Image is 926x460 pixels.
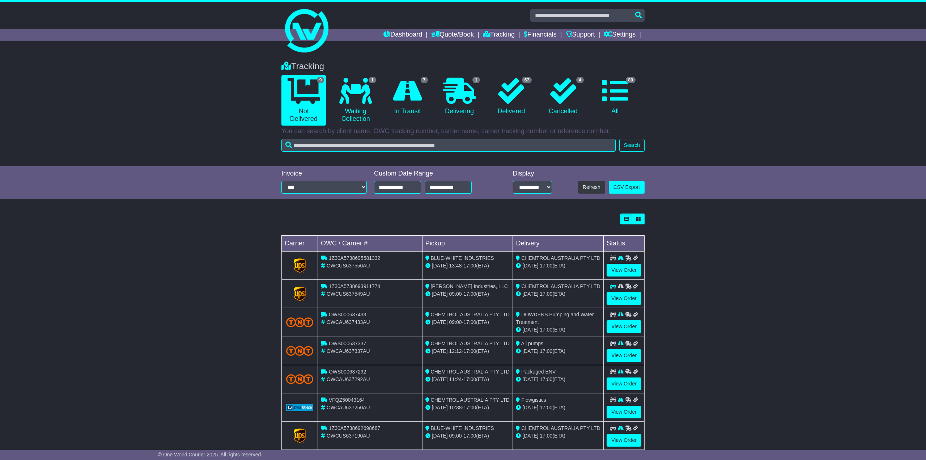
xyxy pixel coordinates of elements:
span: CHEMTROL AUSTRALIA PTY LTD [431,397,510,403]
span: 17:00 [463,319,476,325]
span: All pumps [521,341,543,346]
a: 7 In Transit [385,75,430,118]
span: 09:00 [449,433,462,439]
div: (ETA) [516,432,600,440]
div: - (ETA) [425,262,510,270]
span: [DATE] [522,405,538,410]
button: Search [619,139,645,152]
span: [DATE] [522,263,538,269]
a: View Order [607,406,641,418]
span: [DATE] [522,376,538,382]
div: (ETA) [516,404,600,412]
span: [DATE] [432,376,448,382]
a: View Order [607,349,641,362]
span: 17:00 [463,405,476,410]
span: [DATE] [432,433,448,439]
img: TNT_Domestic.png [286,374,313,384]
a: CSV Export [609,181,645,194]
span: OWCUS637549AU [327,291,370,297]
a: Support [566,29,595,41]
span: CHEMTROL AUSTRALIA PTY LTD [431,312,510,317]
div: (ETA) [516,326,600,334]
a: 80 All [593,75,637,118]
div: Display [513,170,552,178]
span: OWCUS637550AU [327,263,370,269]
span: BLUE-WHITE INDUSTRIES [431,255,494,261]
td: Delivery [513,236,604,252]
div: Invoice [281,170,367,178]
a: View Order [607,377,641,390]
span: VFQZ50043164 [329,397,365,403]
a: 1 Delivering [437,75,481,118]
span: 17:00 [540,348,552,354]
span: [DATE] [432,291,448,297]
span: 13:48 [449,263,462,269]
span: [DATE] [522,348,538,354]
div: Custom Date Range [374,170,490,178]
a: Quote/Book [431,29,474,41]
span: 67 [522,77,532,83]
img: GetCarrierServiceLogo [286,404,313,411]
span: 17:00 [540,376,552,382]
span: 17:00 [463,348,476,354]
a: 67 Delivered [489,75,534,118]
span: 1Z30A5738692698687 [329,425,380,431]
span: OWCAU637292AU [327,376,370,382]
span: 17:00 [540,405,552,410]
td: Carrier [282,236,318,252]
div: - (ETA) [425,318,510,326]
span: 17:00 [540,263,552,269]
span: OWS000637337 [329,341,366,346]
span: 09:00 [449,291,462,297]
a: Settings [604,29,636,41]
span: 17:00 [540,327,552,333]
span: 7 [421,77,428,83]
a: 4 Cancelled [541,75,585,118]
div: Tracking [278,61,648,72]
span: OWCAU637433AU [327,319,370,325]
span: [DATE] [432,319,448,325]
button: Refresh [578,181,605,194]
div: - (ETA) [425,347,510,355]
div: - (ETA) [425,376,510,383]
img: GetCarrierServiceLogo [294,429,306,443]
span: BLUE-WHITE INDUSTRIES [431,425,494,431]
span: Flowgistics [521,397,546,403]
img: TNT_Domestic.png [286,317,313,327]
a: View Order [607,264,641,277]
div: (ETA) [516,262,600,270]
span: © One World Courier 2025. All rights reserved. [158,452,263,457]
a: 1 Waiting Collection [333,75,378,126]
img: TNT_Domestic.png [286,346,313,356]
span: OWCUS637190AU [327,433,370,439]
span: 4 [576,77,584,83]
a: Tracking [483,29,515,41]
span: [DATE] [522,291,538,297]
a: View Order [607,292,641,305]
span: 9 [317,77,324,83]
div: - (ETA) [425,404,510,412]
a: 9 Not Delivered [281,75,326,126]
span: 1Z30A5738695581332 [329,255,380,261]
span: Packaged ENV [521,369,556,375]
div: (ETA) [516,290,600,298]
p: You can search by client name, OWC tracking number, carrier name, carrier tracking number or refe... [281,127,645,135]
span: 17:00 [463,376,476,382]
span: 12:12 [449,348,462,354]
span: 17:00 [463,263,476,269]
img: GetCarrierServiceLogo [294,258,306,273]
span: [DATE] [432,263,448,269]
span: 17:00 [463,291,476,297]
span: 17:00 [540,291,552,297]
div: (ETA) [516,376,600,383]
span: OWCAU637337AU [327,348,370,354]
span: 80 [626,77,636,83]
span: [DATE] [432,405,448,410]
span: DOWDENS Pumping and Water Treatment [516,312,594,325]
td: Status [604,236,645,252]
span: OWCAU637250AU [327,405,370,410]
span: CHEMTROL AUSTRALIA PTY LTD [431,369,510,375]
span: 17:00 [463,433,476,439]
span: OWS000637433 [329,312,366,317]
td: Pickup [422,236,513,252]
